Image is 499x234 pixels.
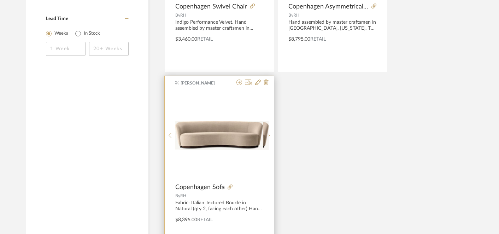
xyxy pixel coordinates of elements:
[288,13,293,17] span: By
[175,183,225,191] span: Copenhagen Sofa
[175,19,263,31] div: Indigo Performance Velvet. Hand assembled by master craftsmen in [GEOGRAPHIC_DATA], [US_STATE]. T...
[288,37,310,42] span: $8,795.00
[197,217,213,222] span: Retail
[288,19,376,31] div: Hand assembled by master craftsmen in [GEOGRAPHIC_DATA], [US_STATE]. The Copenhagen sofa is fluid...
[310,37,326,42] span: Retail
[46,42,86,56] input: 1 Week
[175,194,180,198] span: By
[181,80,225,86] span: [PERSON_NAME]
[175,217,197,222] span: $8,395.00
[89,42,129,56] input: 20+ Weeks
[180,194,186,198] span: RH
[288,3,369,11] span: Copenhagen Asymmetrical Sofa
[84,30,100,37] label: In Stock
[46,16,68,21] span: Lead Time
[54,30,68,37] label: Weeks
[175,13,180,17] span: By
[175,200,263,212] div: Fabric: Italian Textured Boucle in Natural (qty 2, facing each other) Hand assembled by master cr...
[293,13,299,17] span: RH
[175,121,263,150] img: Copenhagen Sofa
[197,37,213,42] span: Retail
[180,13,186,17] span: RH
[175,37,197,42] span: $3,460.00
[175,3,247,11] span: Copenhagen Swivel Chair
